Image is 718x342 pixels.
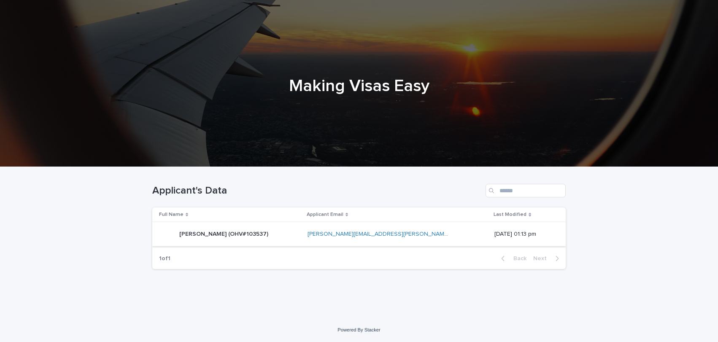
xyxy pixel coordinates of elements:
[152,248,177,269] p: 1 of 1
[533,256,552,261] span: Next
[152,222,566,246] tr: [PERSON_NAME] (OHV#103537)[PERSON_NAME] (OHV#103537) [PERSON_NAME][EMAIL_ADDRESS][PERSON_NAME][DO...
[494,210,526,219] p: Last Modified
[494,255,530,262] button: Back
[179,229,270,238] p: [PERSON_NAME] (OHV#103537)
[152,185,482,197] h1: Applicant's Data
[307,210,343,219] p: Applicant Email
[308,231,495,237] a: [PERSON_NAME][EMAIL_ADDRESS][PERSON_NAME][DOMAIN_NAME]
[486,184,566,197] input: Search
[494,231,552,238] p: [DATE] 01:13 pm
[530,255,566,262] button: Next
[152,76,566,96] h1: Making Visas Easy
[508,256,526,261] span: Back
[159,210,184,219] p: Full Name
[337,327,380,332] a: Powered By Stacker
